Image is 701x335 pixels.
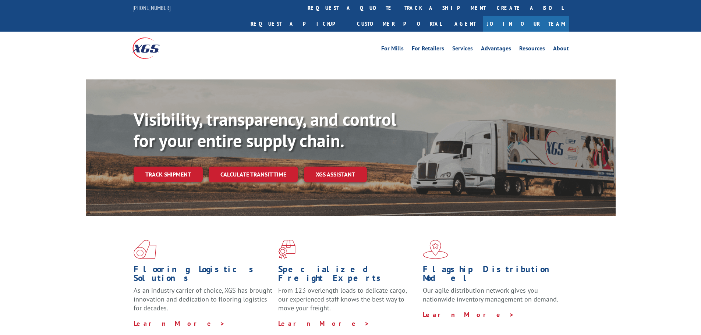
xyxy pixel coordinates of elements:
[134,240,156,259] img: xgs-icon-total-supply-chain-intelligence-red
[351,16,447,32] a: Customer Portal
[245,16,351,32] a: Request a pickup
[278,240,295,259] img: xgs-icon-focused-on-flooring-red
[423,286,558,303] span: Our agile distribution network gives you nationwide inventory management on demand.
[134,265,273,286] h1: Flooring Logistics Solutions
[447,16,483,32] a: Agent
[134,319,225,328] a: Learn More >
[423,310,514,319] a: Learn More >
[483,16,569,32] a: Join Our Team
[423,265,562,286] h1: Flagship Distribution Model
[481,46,511,54] a: Advantages
[519,46,545,54] a: Resources
[209,167,298,182] a: Calculate transit time
[412,46,444,54] a: For Retailers
[423,240,448,259] img: xgs-icon-flagship-distribution-model-red
[278,319,370,328] a: Learn More >
[132,4,171,11] a: [PHONE_NUMBER]
[304,167,367,182] a: XGS ASSISTANT
[452,46,473,54] a: Services
[553,46,569,54] a: About
[134,108,396,152] b: Visibility, transparency, and control for your entire supply chain.
[381,46,404,54] a: For Mills
[134,167,203,182] a: Track shipment
[278,286,417,319] p: From 123 overlength loads to delicate cargo, our experienced staff knows the best way to move you...
[278,265,417,286] h1: Specialized Freight Experts
[134,286,272,312] span: As an industry carrier of choice, XGS has brought innovation and dedication to flooring logistics...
